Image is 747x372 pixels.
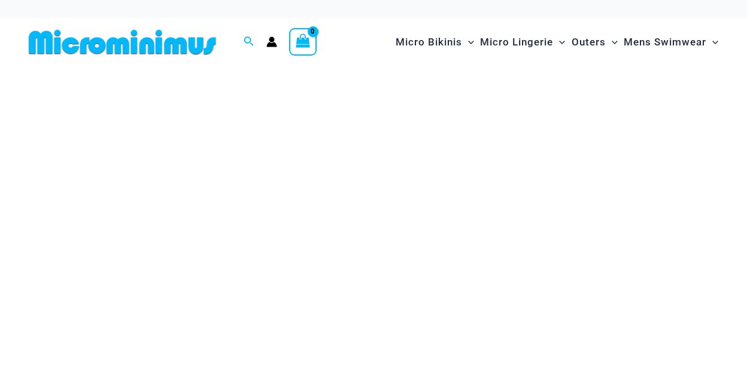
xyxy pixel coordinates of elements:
[569,24,621,60] a: OutersMenu ToggleMenu Toggle
[477,24,568,60] a: Micro LingerieMenu ToggleMenu Toggle
[244,35,254,50] a: Search icon link
[289,28,317,56] a: View Shopping Cart, empty
[624,27,706,57] span: Mens Swimwear
[572,27,606,57] span: Outers
[393,24,477,60] a: Micro BikinisMenu ToggleMenu Toggle
[606,27,618,57] span: Menu Toggle
[266,36,277,47] a: Account icon link
[553,27,565,57] span: Menu Toggle
[480,27,553,57] span: Micro Lingerie
[462,27,474,57] span: Menu Toggle
[706,27,718,57] span: Menu Toggle
[24,29,221,56] img: MM SHOP LOGO FLAT
[396,27,462,57] span: Micro Bikinis
[391,22,723,62] nav: Site Navigation
[621,24,721,60] a: Mens SwimwearMenu ToggleMenu Toggle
